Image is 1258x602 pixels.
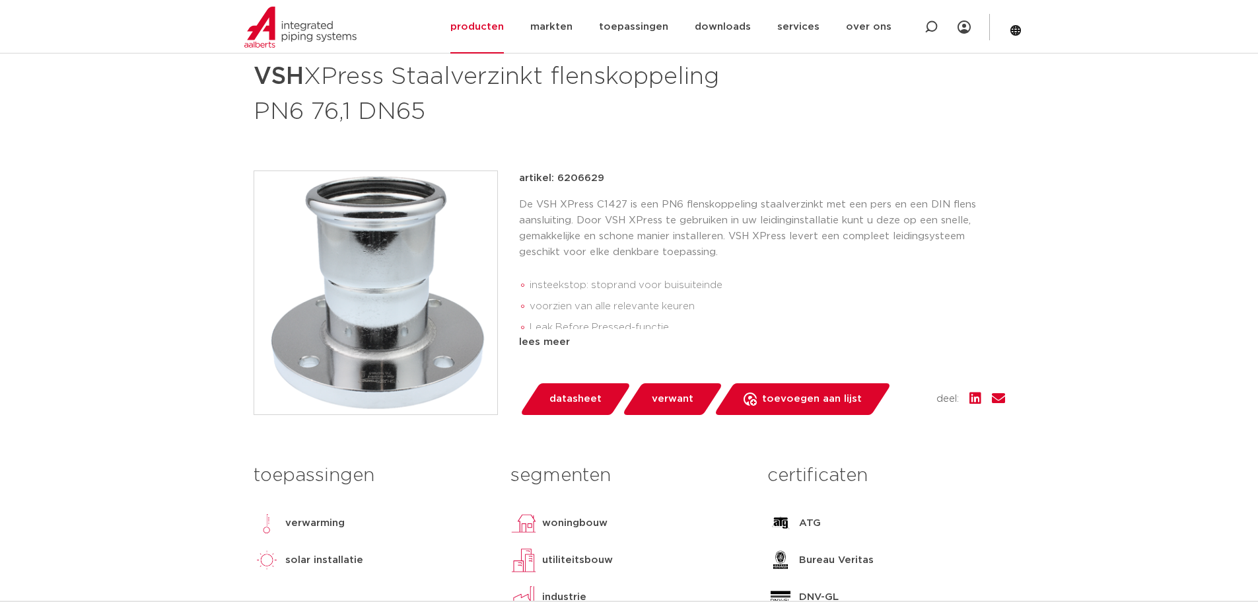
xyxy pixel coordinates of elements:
[254,510,280,537] img: verwarming
[510,547,537,574] img: utiliteitsbouw
[621,383,723,415] a: verwant
[519,383,631,415] a: datasheet
[530,275,1005,296] li: insteekstop: stoprand voor buisuiteinde
[799,515,821,531] p: ATG
[767,547,794,574] img: Bureau Veritas
[254,57,750,128] h1: XPress Staalverzinkt flenskoppeling PN6 76,1 DN65
[510,510,537,537] img: woningbouw
[519,334,1005,350] div: lees meer
[767,463,1004,489] h3: certificaten
[652,389,693,410] span: verwant
[519,170,604,186] p: artikel: 6206629
[762,389,862,410] span: toevoegen aan lijst
[936,391,959,407] span: deel:
[510,463,748,489] h3: segmenten
[254,547,280,574] img: solar installatie
[285,515,345,531] p: verwarming
[799,552,874,568] p: Bureau Veritas
[549,389,602,410] span: datasheet
[530,317,1005,338] li: Leak Before Pressed-functie
[542,552,613,568] p: utiliteitsbouw
[519,197,1005,260] p: De VSH XPress C1427 is een PN6 flenskoppeling staalverzinkt met een pers en een DIN flens aanslui...
[530,296,1005,317] li: voorzien van alle relevante keuren
[767,510,794,537] img: ATG
[254,171,497,414] img: Product Image for VSH XPress Staalverzinkt flenskoppeling PN6 76,1 DN65
[254,463,491,489] h3: toepassingen
[542,515,608,531] p: woningbouw
[285,552,363,568] p: solar installatie
[254,65,304,89] strong: VSH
